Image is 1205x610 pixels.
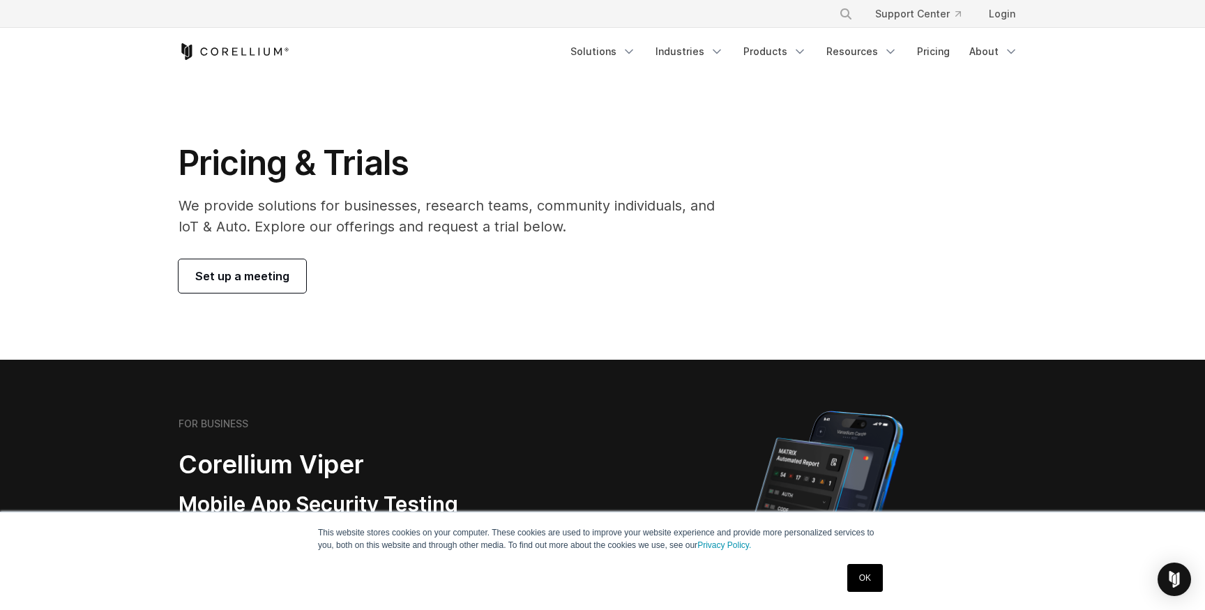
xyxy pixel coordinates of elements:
a: Corellium Home [179,43,289,60]
a: Pricing [909,39,958,64]
div: Navigation Menu [562,39,1026,64]
a: Solutions [562,39,644,64]
a: OK [847,564,883,592]
a: About [961,39,1026,64]
div: Navigation Menu [822,1,1026,26]
p: We provide solutions for businesses, research teams, community individuals, and IoT & Auto. Explo... [179,195,734,237]
a: Login [978,1,1026,26]
h6: FOR BUSINESS [179,418,248,430]
a: Products [735,39,815,64]
a: Support Center [864,1,972,26]
a: Industries [647,39,732,64]
span: Set up a meeting [195,268,289,284]
a: Resources [818,39,906,64]
div: Open Intercom Messenger [1158,563,1191,596]
h2: Corellium Viper [179,449,536,480]
a: Privacy Policy. [697,540,751,550]
button: Search [833,1,858,26]
h3: Mobile App Security Testing [179,491,536,518]
p: This website stores cookies on your computer. These cookies are used to improve your website expe... [318,526,887,551]
h1: Pricing & Trials [179,142,734,184]
a: Set up a meeting [179,259,306,293]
